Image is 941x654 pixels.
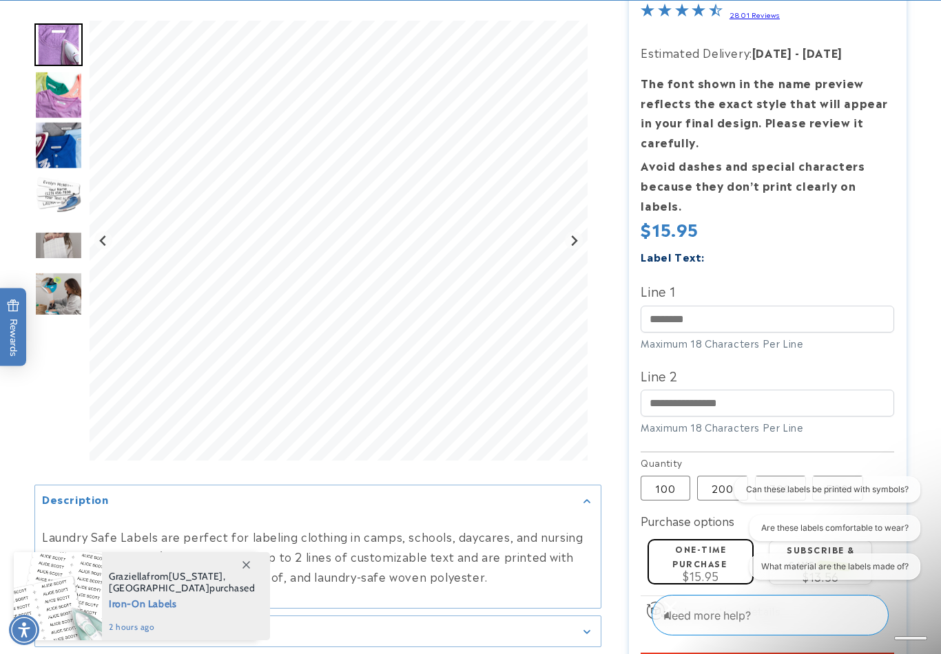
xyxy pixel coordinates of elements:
span: Rewards [7,299,20,357]
strong: The font shown in the name preview reflects the exact style that will appear in your final design... [641,74,888,150]
img: null [34,231,83,260]
p: Estimated Delivery: [641,43,894,63]
strong: Avoid dashes and special characters because they don’t print clearly on labels. [641,157,865,213]
div: Go to slide 4 [34,171,83,220]
div: Maximum 18 Characters Per Line [641,420,894,434]
img: Iron on name labels ironed to shirt collar [34,121,83,169]
button: Go to last slide [94,231,113,250]
a: 2801 Reviews - open in a new tab [730,10,780,19]
h2: Description [42,492,109,506]
iframe: Sign Up via Text for Offers [11,544,174,585]
div: Maximum 18 Characters Per Line [641,336,894,350]
div: Go to slide 2 [34,71,83,119]
label: Label Text: [641,249,705,264]
summary: Features [35,616,601,647]
label: 500 [812,476,863,500]
iframe: Gorgias Floating Chat [652,589,927,640]
div: Go to slide 3 [34,121,83,169]
iframe: Gorgias live chat conversation starters [715,476,927,592]
label: 300 [755,476,806,500]
label: Purchase options [641,512,734,529]
summary: Description [35,485,601,516]
div: Accessibility Menu [9,615,39,645]
img: Iron on name label being ironed to shirt [34,23,83,66]
div: Go to slide 1 [34,21,83,69]
span: Iron-On Labels [109,594,256,611]
img: Iron-on name labels with an iron [34,171,83,220]
span: [GEOGRAPHIC_DATA] [109,582,209,594]
p: Laundry Safe Labels are perfect for labeling clothing in camps, schools, daycares, and nursing ho... [42,527,594,587]
strong: [DATE] [752,44,792,61]
span: 4.5-star overall rating [641,5,722,21]
legend: Quantity [641,456,683,470]
span: from , purchased [109,571,256,594]
img: Iron on name tags ironed to a t-shirt [34,71,83,119]
label: 100 [641,476,690,500]
strong: - [795,44,800,61]
div: Go to slide 6 [34,272,83,320]
span: $15.95 [641,216,699,241]
span: [US_STATE] [169,570,223,582]
span: 2 hours ago [109,621,256,633]
label: One-time purchase [672,542,727,569]
span: $15.95 [683,567,719,584]
label: Line 1 [641,279,894,302]
label: 200 [697,476,748,500]
img: Iron-On Labels - Label Land [34,272,83,320]
div: Go to slide 5 [34,222,83,270]
label: Line 2 [641,364,894,386]
strong: [DATE] [803,44,842,61]
button: Next slide [565,231,583,250]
